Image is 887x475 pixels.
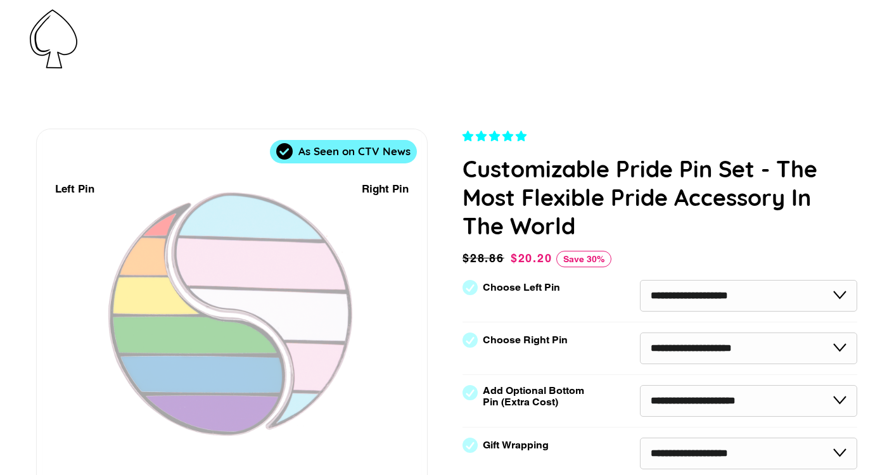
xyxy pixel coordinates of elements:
[483,282,560,293] label: Choose Left Pin
[463,130,530,142] span: 4.83 stars
[511,251,552,265] span: $20.20
[463,155,857,240] h1: Customizable Pride Pin Set - The Most Flexible Pride Accessory In The World
[483,440,549,451] label: Gift Wrapping
[483,385,589,408] label: Add Optional Bottom Pin (Extra Cost)
[362,180,409,198] div: Right Pin
[463,250,507,267] span: $28.86
[556,251,611,267] span: Save 30%
[30,9,77,68] img: Pin-Ace
[483,334,568,346] label: Choose Right Pin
